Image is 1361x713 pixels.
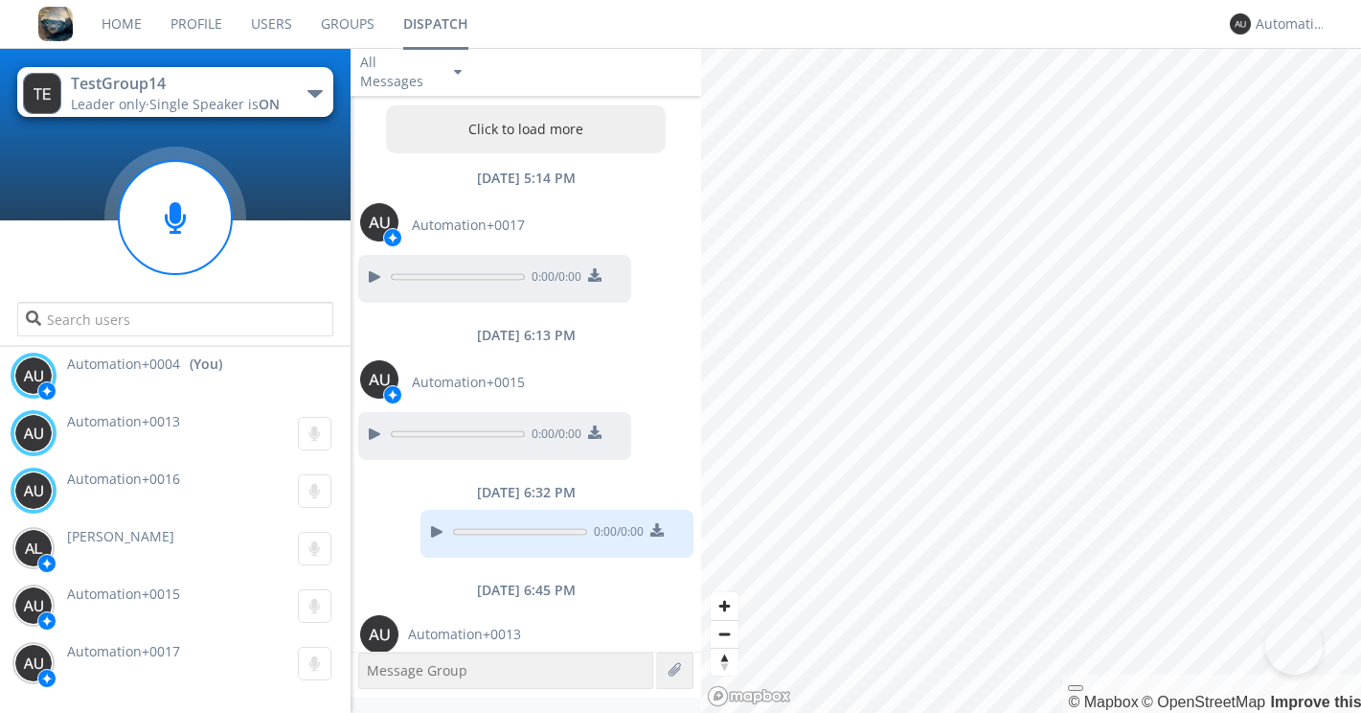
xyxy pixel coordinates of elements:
[67,470,180,488] span: Automation+0016
[386,105,667,153] button: Click to load more
[14,356,53,395] img: 373638.png
[14,414,53,452] img: 373638.png
[711,620,738,648] button: Zoom out
[71,95,286,114] div: Leader only ·
[259,95,280,113] span: ON
[711,649,738,676] span: Reset bearing to north
[17,67,332,117] button: TestGroup14Leader only·Single Speaker isON
[360,615,398,654] img: 373638.png
[711,621,738,648] span: Zoom out
[525,268,581,289] span: 0:00 / 0:00
[360,53,437,91] div: All Messages
[412,373,525,392] span: Automation+0015
[587,523,644,544] span: 0:00 / 0:00
[650,523,664,537] img: download media button
[588,268,601,282] img: download media button
[14,529,53,567] img: 373638.png
[351,169,701,188] div: [DATE] 5:14 PM
[588,425,601,439] img: download media button
[23,73,61,114] img: 373638.png
[711,648,738,676] button: Reset bearing to north
[67,642,180,660] span: Automation+0017
[14,586,53,625] img: 373638.png
[360,360,398,399] img: 373638.png
[1230,13,1251,34] img: 373638.png
[71,73,286,95] div: TestGroup14
[67,585,180,603] span: Automation+0015
[1068,685,1083,691] button: Toggle attribution
[360,203,398,241] img: 373638.png
[525,425,581,447] span: 0:00 / 0:00
[454,70,462,75] img: caret-down-sm.svg
[38,7,73,41] img: 8ff700cf5bab4eb8a436322861af2272
[711,592,738,620] button: Zoom in
[149,95,280,113] span: Single Speaker is
[17,302,332,336] input: Search users
[67,355,180,374] span: Automation+0004
[707,685,791,707] a: Mapbox logo
[351,483,701,502] div: [DATE] 6:32 PM
[67,412,180,430] span: Automation+0013
[412,216,525,235] span: Automation+0017
[14,644,53,682] img: 373638.png
[67,527,174,545] span: [PERSON_NAME]
[1068,694,1138,710] a: Mapbox
[1142,694,1265,710] a: OpenStreetMap
[408,625,521,644] span: Automation+0013
[190,355,222,374] div: (You)
[1256,14,1327,34] div: Automation+0004
[14,471,53,510] img: 373638.png
[1265,617,1323,675] iframe: Toggle Customer Support
[351,581,701,600] div: [DATE] 6:45 PM
[351,326,701,345] div: [DATE] 6:13 PM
